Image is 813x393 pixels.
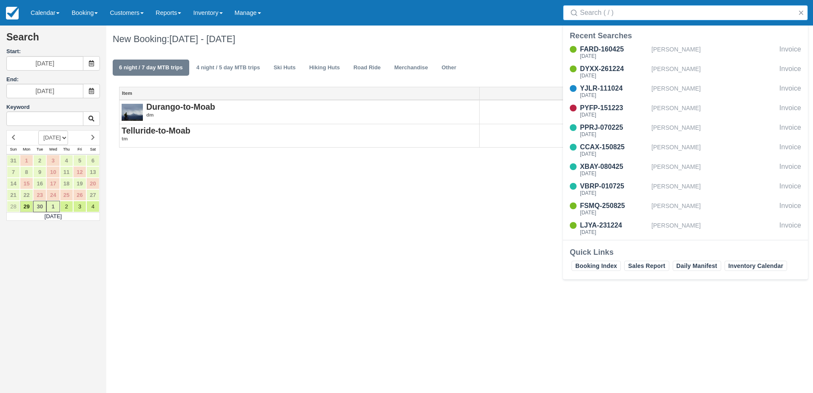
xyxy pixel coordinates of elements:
[388,60,434,76] a: Merchandise
[347,60,387,76] a: Road Ride
[563,103,808,119] a: PYFP-151223[DATE][PERSON_NAME]Invoice
[33,201,46,212] a: 30
[779,142,801,158] div: Invoice
[580,132,648,137] div: [DATE]
[46,145,60,154] th: Wed
[60,145,73,154] th: Thu
[20,155,33,166] a: 1
[190,60,267,76] a: 4 night / 5 day MTB trips
[119,87,479,99] a: Item
[651,181,776,197] div: [PERSON_NAME]
[580,54,648,59] div: [DATE]
[563,64,808,80] a: DYXX-261224[DATE][PERSON_NAME]Invoice
[580,151,648,157] div: [DATE]
[6,7,19,20] img: checkfront-main-nav-mini-logo.png
[580,112,648,117] div: [DATE]
[580,122,648,133] div: PPRJ-070225
[580,64,648,74] div: DYXX-261224
[580,162,648,172] div: XBAY-080425
[46,178,60,189] a: 17
[563,181,808,197] a: VBRP-010725[DATE][PERSON_NAME]Invoice
[113,34,405,44] h1: New Booking:
[651,103,776,119] div: [PERSON_NAME]
[651,64,776,80] div: [PERSON_NAME]
[46,166,60,178] a: 10
[83,111,100,126] button: Keyword Search
[779,103,801,119] div: Invoice
[580,103,648,113] div: PYFP-151223
[651,122,776,139] div: [PERSON_NAME]
[580,73,648,78] div: [DATE]
[122,111,477,119] em: dm
[86,178,99,189] a: 20
[725,261,787,271] a: Inventory Calendar
[60,178,73,189] a: 18
[580,230,648,235] div: [DATE]
[580,83,648,94] div: YJLR-111024
[7,178,20,189] a: 14
[86,201,99,212] a: 4
[435,60,463,76] a: Other
[113,60,189,76] a: 6 night / 7 day MTB trips
[580,181,648,191] div: VBRP-010725
[86,145,99,154] th: Sat
[651,142,776,158] div: [PERSON_NAME]
[580,191,648,196] div: [DATE]
[673,261,721,271] a: Daily Manifest
[651,201,776,217] div: [PERSON_NAME]
[570,31,801,41] div: Recent Searches
[779,83,801,100] div: Invoice
[651,220,776,236] div: [PERSON_NAME]
[73,155,86,166] a: 5
[7,212,100,221] td: [DATE]
[86,189,99,201] a: 27
[73,145,86,154] th: Fri
[651,44,776,60] div: [PERSON_NAME]
[779,181,801,197] div: Invoice
[303,60,346,76] a: Hiking Huts
[86,166,99,178] a: 13
[580,201,648,211] div: FSMQ-250825
[86,155,99,166] a: 6
[6,32,100,48] h2: Search
[580,44,648,54] div: FARD-160425
[73,201,86,212] a: 3
[73,189,86,201] a: 26
[779,44,801,60] div: Invoice
[563,142,808,158] a: CCAX-150825[DATE][PERSON_NAME]Invoice
[60,201,73,212] a: 2
[563,83,808,100] a: YJLR-111024[DATE][PERSON_NAME]Invoice
[122,126,190,135] strong: Telluride-to-Moab
[20,189,33,201] a: 22
[563,122,808,139] a: PPRJ-070225[DATE][PERSON_NAME]Invoice
[651,162,776,178] div: [PERSON_NAME]
[580,142,648,152] div: CCAX-150825
[480,87,648,99] a: Price
[169,34,235,44] span: [DATE] - [DATE]
[60,189,73,201] a: 25
[20,166,33,178] a: 8
[7,145,20,154] th: Sun
[20,201,33,212] a: 29
[33,145,46,154] th: Tue
[33,155,46,166] a: 2
[580,220,648,231] div: LJYA-231224
[33,189,46,201] a: 23
[46,189,60,201] a: 24
[73,178,86,189] a: 19
[46,201,60,212] a: 1
[6,76,19,83] label: End:
[7,155,20,166] a: 31
[563,44,808,60] a: FARD-160425[DATE][PERSON_NAME]Invoice
[651,83,776,100] div: [PERSON_NAME]
[267,60,302,76] a: Ski Huts
[73,166,86,178] a: 12
[7,189,20,201] a: 21
[7,166,20,178] a: 7
[6,104,30,110] label: Keyword
[6,48,100,56] label: Start:
[60,155,73,166] a: 4
[20,178,33,189] a: 15
[33,166,46,178] a: 9
[779,201,801,217] div: Invoice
